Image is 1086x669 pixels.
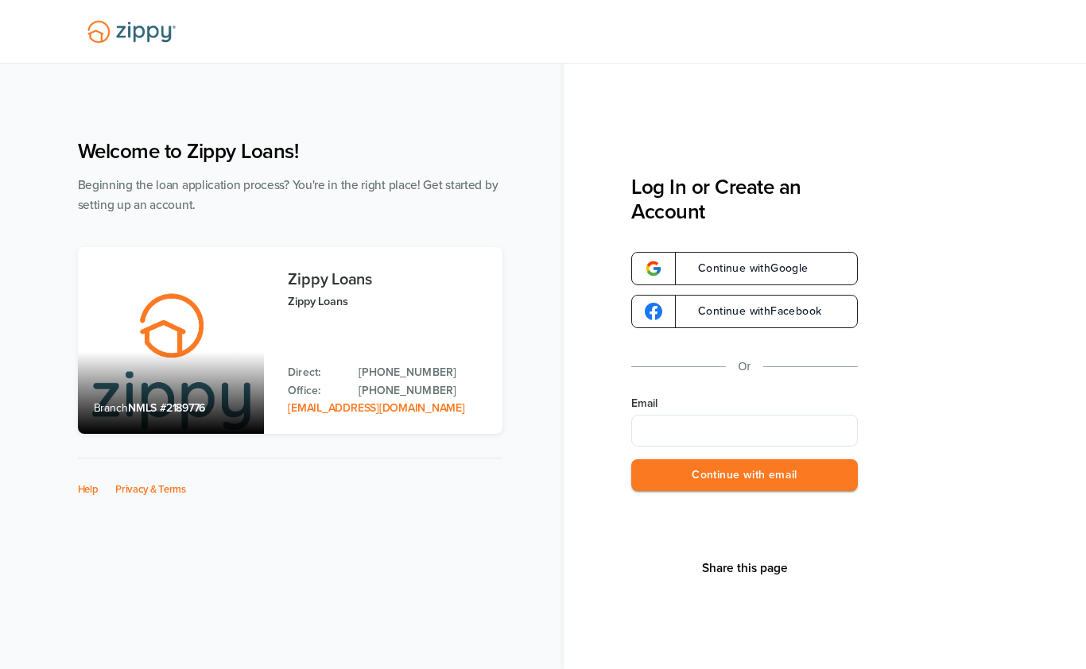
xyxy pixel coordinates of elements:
[631,396,858,412] label: Email
[288,382,343,400] p: Office:
[682,306,821,317] span: Continue with Facebook
[78,483,99,496] a: Help
[288,401,464,415] a: Email Address: zippyguide@zippymh.com
[631,415,858,447] input: Email Address
[78,139,502,164] h1: Welcome to Zippy Loans!
[697,560,793,576] button: Share This Page
[115,483,186,496] a: Privacy & Terms
[631,175,858,224] h3: Log In or Create an Account
[359,364,486,381] a: Direct Phone: 512-975-2947
[78,14,185,50] img: Lender Logo
[631,295,858,328] a: google-logoContinue withFacebook
[645,303,662,320] img: google-logo
[78,178,498,212] span: Beginning the loan application process? You're in the right place! Get started by setting up an a...
[359,382,486,400] a: Office Phone: 512-975-2947
[739,357,751,377] p: Or
[288,292,486,311] p: Zippy Loans
[288,271,486,288] h3: Zippy Loans
[288,364,343,381] p: Direct:
[631,459,858,492] button: Continue with email
[128,401,205,415] span: NMLS #2189776
[682,263,809,274] span: Continue with Google
[645,260,662,277] img: google-logo
[94,401,129,415] span: Branch
[631,252,858,285] a: google-logoContinue withGoogle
